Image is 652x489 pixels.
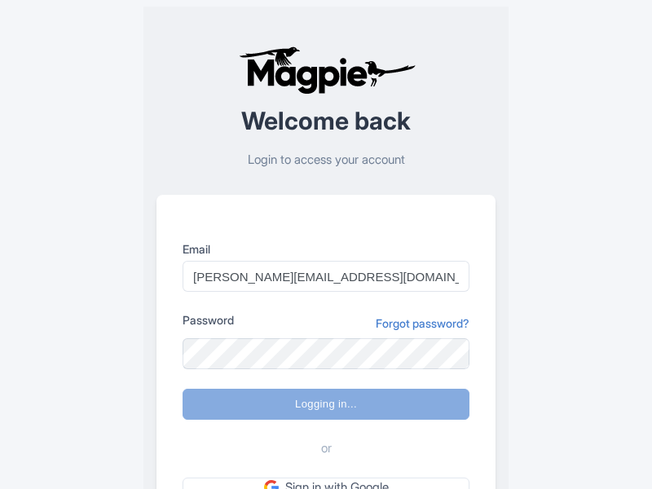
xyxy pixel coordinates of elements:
input: you@example.com [183,261,469,292]
input: Logging in... [183,389,469,420]
a: Forgot password? [376,315,469,332]
h2: Welcome back [156,108,496,134]
label: Password [183,311,234,328]
label: Email [183,240,469,258]
p: Login to access your account [156,151,496,170]
img: logo-ab69f6fb50320c5b225c76a69d11143b.png [235,46,418,95]
span: or [321,439,332,458]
